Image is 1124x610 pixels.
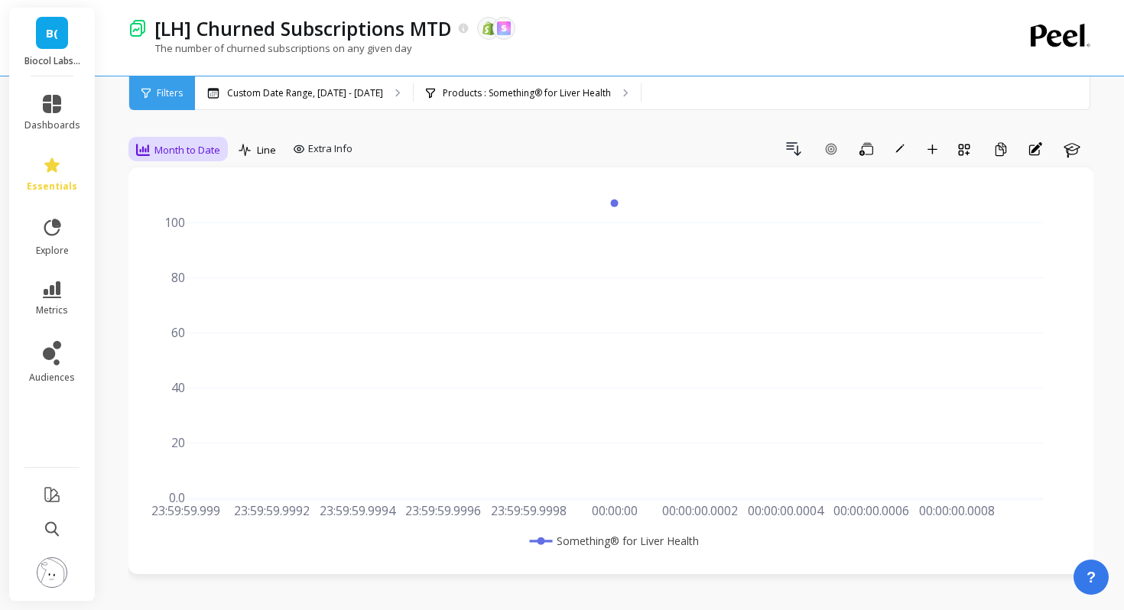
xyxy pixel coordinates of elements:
button: ? [1074,560,1109,595]
span: Month to Date [154,143,220,157]
span: Extra Info [308,141,352,157]
span: essentials [27,180,77,193]
p: The number of churned subscriptions on any given day [128,41,412,55]
span: ? [1087,566,1096,588]
span: B( [46,24,58,42]
p: Biocol Labs (US) [24,55,80,67]
span: dashboards [24,119,80,131]
span: metrics [36,304,68,316]
span: Line [257,143,276,157]
img: profile picture [37,557,67,588]
img: api.shopify.svg [482,21,495,35]
img: api.skio.svg [497,21,511,35]
p: [LH] Churned Subscriptions MTD [154,15,452,41]
span: explore [36,245,69,257]
span: Filters [157,87,183,99]
p: Custom Date Range, [DATE] - [DATE] [227,87,383,99]
p: Products : Something® for Liver Health [443,87,611,99]
span: audiences [29,372,75,384]
img: header icon [128,19,147,37]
